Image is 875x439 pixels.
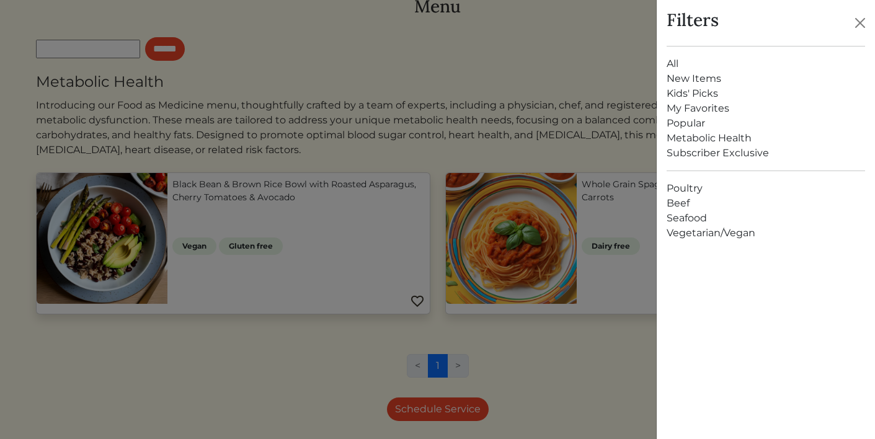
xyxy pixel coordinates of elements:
h3: Filters [667,10,719,31]
a: New Items [667,71,865,86]
a: Poultry [667,181,865,196]
a: Vegetarian/Vegan [667,226,865,241]
a: Subscriber Exclusive [667,146,865,161]
a: Metabolic Health [667,131,865,146]
button: Close [850,13,870,33]
a: Beef [667,196,865,211]
a: Kids' Picks [667,86,865,101]
a: Popular [667,116,865,131]
a: My Favorites [667,101,865,116]
a: All [667,56,865,71]
a: Seafood [667,211,865,226]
